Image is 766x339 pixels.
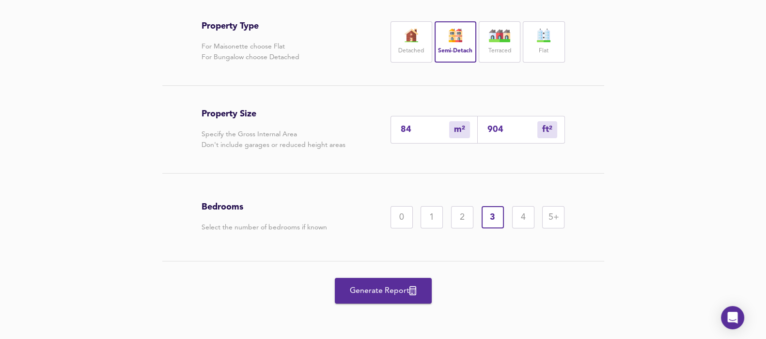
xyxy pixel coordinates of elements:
div: 4 [512,206,534,228]
label: Semi-Detach [438,45,472,57]
div: Flat [523,21,564,63]
p: For Maisonette choose Flat For Bungalow choose Detached [202,41,299,63]
img: house-icon [487,29,512,42]
div: Terraced [479,21,520,63]
label: Terraced [488,45,511,57]
div: Open Intercom Messenger [721,306,744,329]
div: m² [537,121,557,138]
div: 1 [421,206,443,228]
div: Detached [391,21,432,63]
img: house-icon [399,29,423,42]
img: house-icon [443,29,468,42]
button: Generate Report [335,278,432,304]
p: Select the number of bedrooms if known [202,222,327,233]
div: 2 [451,206,473,228]
div: 0 [391,206,413,228]
p: Specify the Gross Internal Area Don't include garages or reduced height areas [202,129,345,150]
h3: Property Type [202,21,299,32]
h3: Property Size [202,109,345,119]
div: m² [449,121,470,138]
input: Enter sqm [401,125,449,135]
h3: Bedrooms [202,202,327,212]
label: Flat [539,45,548,57]
span: Generate Report [344,284,422,298]
div: 5+ [542,206,564,228]
div: 3 [482,206,504,228]
img: flat-icon [532,29,556,42]
input: Sqft [487,125,537,135]
label: Detached [398,45,424,57]
div: Semi-Detach [435,21,476,63]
